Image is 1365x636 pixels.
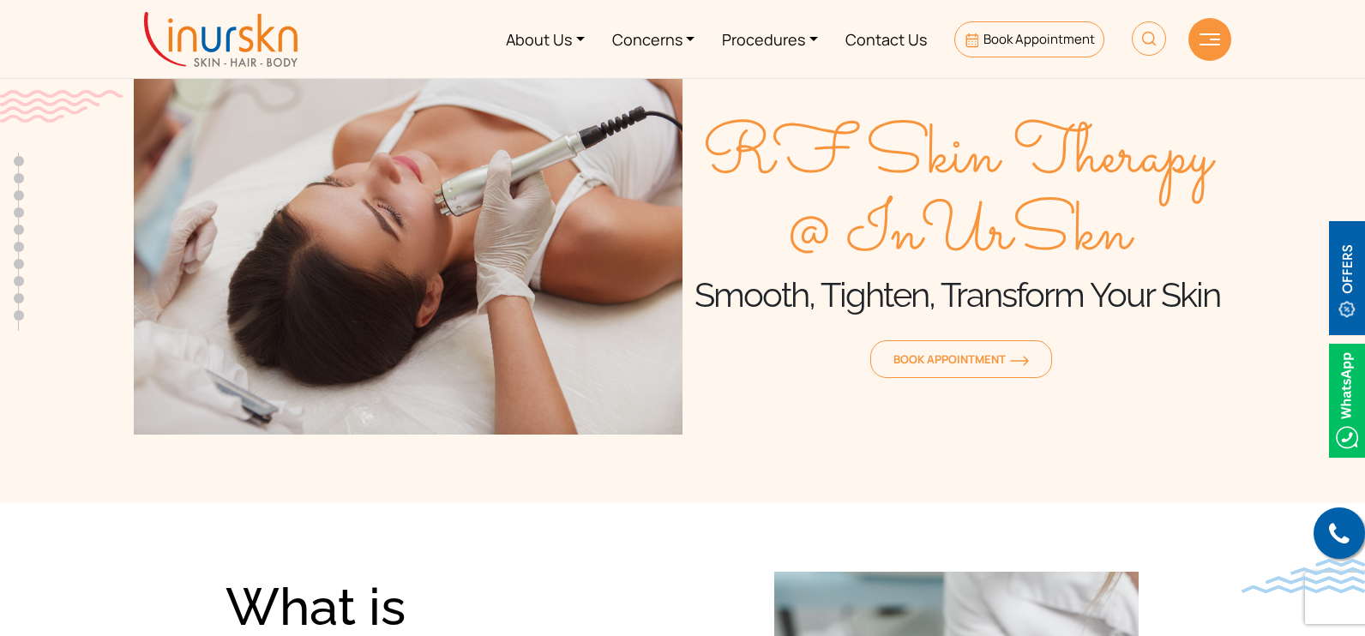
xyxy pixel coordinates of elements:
[870,340,1052,378] a: Book Appointmentorange-arrow
[983,30,1095,48] span: Book Appointment
[598,7,709,71] a: Concerns
[954,21,1104,57] a: Book Appointment
[144,12,298,67] img: inurskn-logo
[1200,33,1220,45] img: hamLine.svg
[832,7,941,71] a: Contact Us
[1329,344,1365,458] img: Whatsappicon
[1132,21,1166,56] img: HeaderSearch
[1329,221,1365,335] img: offerBt
[492,7,598,71] a: About Us
[682,273,1231,316] h1: Smooth, Tighten, Transform Your Skin
[682,119,1231,273] span: RF Skin Therapy @ InUrSkn
[1010,356,1029,366] img: orange-arrow
[893,351,1029,367] span: Book Appointment
[1329,390,1365,409] a: Whatsappicon
[708,7,832,71] a: Procedures
[1242,559,1365,593] img: bluewave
